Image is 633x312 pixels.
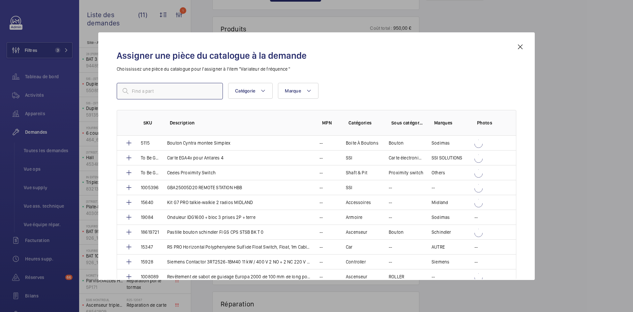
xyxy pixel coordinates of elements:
p: -- [389,259,392,265]
p: Armoire [346,214,362,221]
p: -- [319,273,323,280]
button: Catégorie [228,83,273,99]
p: -- [389,184,392,191]
p: GBA25005D20 REMOTE STATION HBB [167,184,242,191]
p: To Be Generated [141,155,159,161]
p: -- [389,244,392,250]
p: -- [432,273,435,280]
p: 1008089 [141,273,159,280]
p: 1005396 [141,184,159,191]
p: AUTRE [432,244,445,250]
p: -- [319,184,323,191]
p: SKU [143,120,159,126]
button: Marque [278,83,318,99]
p: Ascenseur [346,229,368,235]
p: Sous catégories [391,120,424,126]
p: Bouton Cyntra montee Simplex [167,140,230,146]
p: RS PRO Horizontal Polyphenylene Sulfide Float Switch, Float, 1m Cable, NO/NC, 240V ac Max, 120V d... [167,244,312,250]
p: -- [432,184,435,191]
p: Marques [434,120,467,126]
p: Others [432,169,445,176]
p: -- [319,169,323,176]
p: Proximity switch [389,169,423,176]
p: SSI [346,155,352,161]
p: Carte EGA4v pour Antares 4 [167,155,224,161]
p: Ascenseur [346,273,368,280]
p: Description [170,120,312,126]
p: Boite À Boutons [346,140,378,146]
p: Accessoires [346,199,371,206]
p: Bouton [389,229,404,235]
p: -- [474,214,478,221]
p: -- [474,244,478,250]
p: -- [319,140,323,146]
input: Find a part [117,83,223,99]
p: -- [474,259,478,265]
p: -- [319,199,323,206]
p: Shaft & Pit [346,169,367,176]
p: Catégories [348,120,381,126]
p: 18619721 [141,229,159,235]
p: -- [319,244,323,250]
p: -- [319,214,323,221]
p: Midland [432,199,448,206]
p: Carte électronique [389,155,424,161]
p: Controller [346,259,366,265]
span: Marque [285,88,301,93]
p: -- [319,259,323,265]
p: Sodimas [432,214,450,221]
p: Choississez une pièce du catalogue pour l'assigner à l'item "Variateur de fréquence " [117,66,516,72]
p: Siemens [432,259,449,265]
p: Photos [477,120,503,126]
p: Siemens Contactor 3RT2526-1BM40 11 kW / 400 V 2 NO + 2 NC 220 V DC [167,259,312,265]
p: ROLLER [389,273,404,280]
p: Bouton [389,140,404,146]
p: 5115 [141,140,150,146]
p: -- [389,214,392,221]
p: -- [319,155,323,161]
p: SSI [346,184,352,191]
p: Sodimas [432,140,450,146]
p: Pastille bouton schindler FI GS CPS STSB BK T 0 [167,229,264,235]
p: MPN [322,120,338,126]
p: Kit G7 PRO talkie-walkie 2 radios MIDLAND [167,199,253,206]
p: SSI SOLUTIONS [432,155,462,161]
p: Car [346,244,353,250]
p: 19084 [141,214,153,221]
p: Schindler [432,229,451,235]
p: 15347 [141,244,153,250]
p: -- [319,229,323,235]
span: Catégorie [235,88,255,93]
h2: Assigner une pièce du catalogue à la demande [117,50,516,62]
p: 15928 [141,259,153,265]
p: Revêtement de sabot de guidage Europa 2000 de 100 mm de long pour s'adapter à un [167,273,312,280]
p: 15640 [141,199,153,206]
p: Onduleur IDG1600 + bloc 3 prises 2P + terre [167,214,256,221]
p: -- [389,199,392,206]
p: To Be Generated [141,169,159,176]
p: Cedes Proximity Switch [167,169,216,176]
